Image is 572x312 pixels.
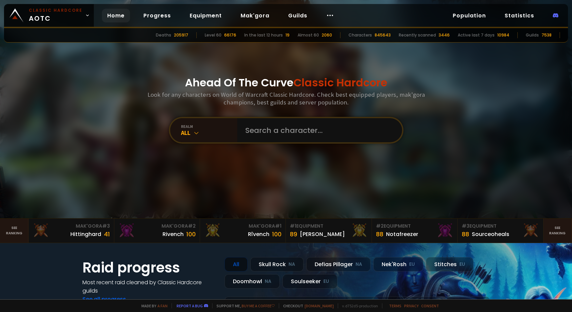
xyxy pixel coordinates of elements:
a: Mak'gora [235,9,275,22]
div: Almost 60 [298,32,319,38]
div: 100 [272,230,281,239]
div: Guilds [526,32,539,38]
div: Equipment [376,223,453,230]
div: 3446 [439,32,450,38]
a: Privacy [404,303,419,308]
div: Equipment [290,223,367,230]
a: Home [102,9,130,22]
div: 88 [462,230,469,239]
div: 10984 [497,32,509,38]
div: Rivench [163,230,184,238]
div: Equipment [462,223,539,230]
a: #3Equipment88Sourceoheals [458,219,544,243]
div: Rîvench [248,230,269,238]
small: Classic Hardcore [29,7,82,13]
div: Sourceoheals [472,230,509,238]
div: Mak'Gora [204,223,281,230]
a: Equipment [184,9,227,22]
span: # 1 [275,223,281,229]
div: Mak'Gora [33,223,110,230]
small: EU [323,278,329,285]
div: Level 60 [205,32,221,38]
a: Mak'Gora#1Rîvench100 [200,219,286,243]
a: Progress [138,9,176,22]
span: # 1 [290,223,296,229]
div: Stitches [426,257,473,271]
a: [DOMAIN_NAME] [305,303,334,308]
div: Soulseeker [282,274,337,289]
small: NA [356,261,362,268]
input: Search a character... [241,118,394,142]
div: Mak'Gora [118,223,196,230]
div: Nek'Rosh [373,257,423,271]
div: All [181,129,237,137]
small: EU [459,261,465,268]
div: 2060 [322,32,332,38]
span: v. d752d5 - production [338,303,378,308]
a: Terms [389,303,401,308]
a: Statistics [499,9,539,22]
div: 100 [186,230,196,239]
span: # 2 [376,223,384,229]
a: Population [447,9,491,22]
div: In the last 12 hours [244,32,283,38]
a: Buy me a coffee [242,303,275,308]
div: 41 [104,230,110,239]
div: 66176 [224,32,236,38]
h3: Look for any characters on World of Warcraft Classic Hardcore. Check best equipped players, mak'g... [145,91,428,106]
span: # 2 [188,223,196,229]
a: Guilds [283,9,313,22]
div: Notafreezer [386,230,418,238]
span: Classic Hardcore [294,75,387,90]
div: Hittinghard [70,230,101,238]
small: NA [265,278,271,285]
a: #1Equipment89[PERSON_NAME] [286,219,372,243]
div: Skull Rock [250,257,304,271]
a: Mak'Gora#2Rivench100 [114,219,200,243]
a: Report a bug [177,303,203,308]
div: 205917 [174,32,188,38]
a: Classic HardcoreAOTC [4,4,94,27]
a: Mak'Gora#3Hittinghard41 [28,219,114,243]
div: realm [181,124,237,129]
div: 88 [376,230,383,239]
small: EU [409,261,415,268]
a: See all progress [82,295,126,303]
span: AOTC [29,7,82,23]
div: [PERSON_NAME] [300,230,345,238]
span: # 3 [102,223,110,229]
div: All [225,257,248,271]
h4: Most recent raid cleaned by Classic Hardcore guilds [82,278,216,295]
div: 89 [290,230,297,239]
div: 7538 [542,32,552,38]
div: Deaths [156,32,171,38]
a: Seeranking [544,219,572,243]
span: Made by [137,303,168,308]
h1: Raid progress [82,257,216,278]
a: a fan [157,303,168,308]
span: Support me, [212,303,275,308]
div: Defias Pillager [306,257,371,271]
h1: Ahead Of The Curve [185,75,387,91]
small: NA [289,261,295,268]
div: 19 [285,32,290,38]
span: Checkout [279,303,334,308]
a: #2Equipment88Notafreezer [372,219,458,243]
span: # 3 [462,223,469,229]
div: 845643 [375,32,391,38]
div: Recently scanned [399,32,436,38]
div: Characters [348,32,372,38]
div: Active last 7 days [458,32,495,38]
a: Consent [421,303,439,308]
div: Doomhowl [225,274,280,289]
